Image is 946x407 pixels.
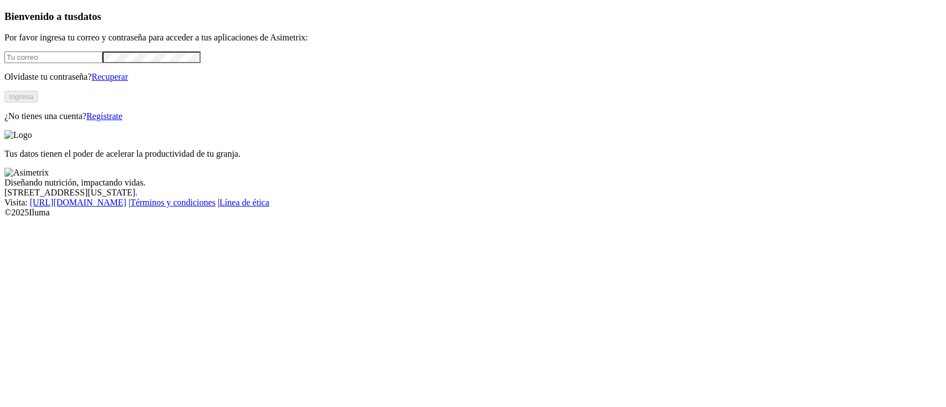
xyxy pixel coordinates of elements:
img: Logo [4,130,32,140]
a: Términos y condiciones [130,198,216,207]
div: [STREET_ADDRESS][US_STATE]. [4,188,942,198]
a: Línea de ética [219,198,269,207]
img: Asimetrix [4,168,49,178]
input: Tu correo [4,51,103,63]
button: Ingresa [4,91,38,102]
a: Recuperar [91,72,128,81]
p: Olvidaste tu contraseña? [4,72,942,82]
p: Tus datos tienen el poder de acelerar la productividad de tu granja. [4,149,942,159]
p: ¿No tienes una cuenta? [4,111,942,121]
h3: Bienvenido a tus [4,11,942,23]
span: datos [78,11,101,22]
div: © 2025 Iluma [4,208,942,218]
div: Visita : | | [4,198,942,208]
a: [URL][DOMAIN_NAME] [30,198,126,207]
a: Regístrate [86,111,122,121]
div: Diseñando nutrición, impactando vidas. [4,178,942,188]
p: Por favor ingresa tu correo y contraseña para acceder a tus aplicaciones de Asimetrix: [4,33,942,43]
